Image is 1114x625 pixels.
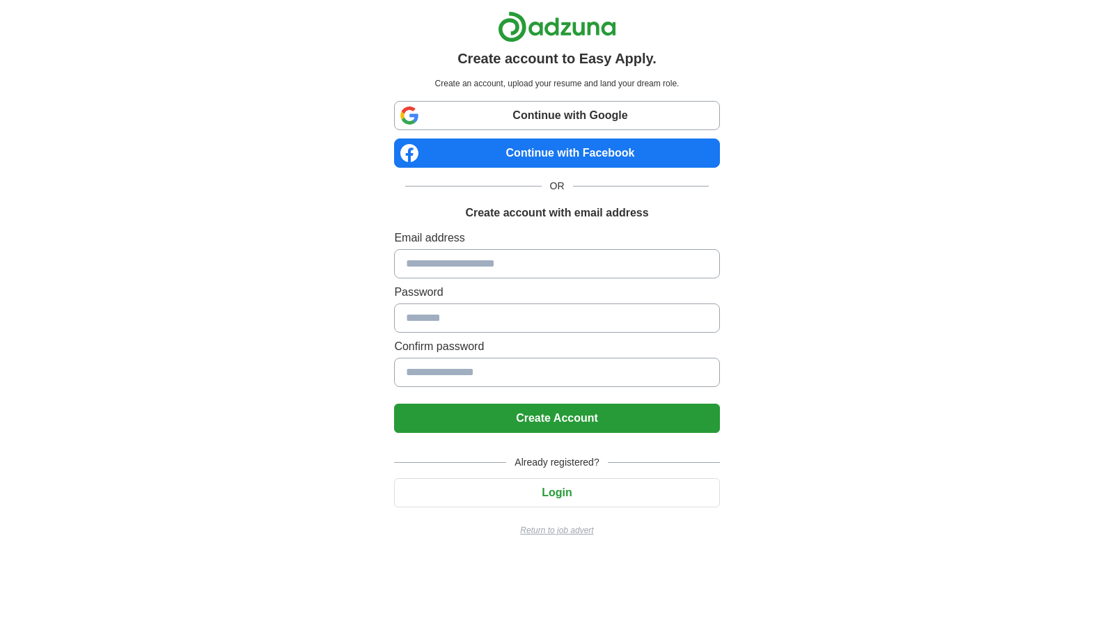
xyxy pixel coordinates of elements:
img: Adzuna logo [498,11,616,42]
label: Password [394,284,719,301]
a: Login [394,486,719,498]
h1: Create account with email address [465,205,648,221]
span: Already registered? [506,455,607,470]
a: Continue with Google [394,101,719,130]
label: Confirm password [394,338,719,355]
a: Continue with Facebook [394,139,719,168]
button: Create Account [394,404,719,433]
h1: Create account to Easy Apply. [457,48,657,69]
button: Login [394,478,719,507]
p: Create an account, upload your resume and land your dream role. [397,77,716,90]
span: OR [542,179,573,193]
a: Return to job advert [394,524,719,537]
label: Email address [394,230,719,246]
